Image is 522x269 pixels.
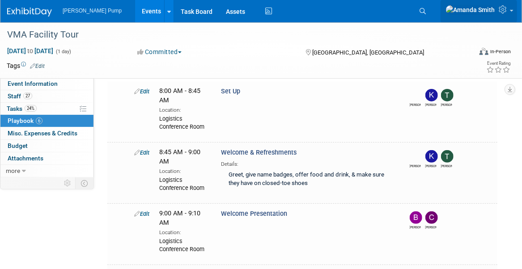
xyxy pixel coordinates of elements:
[60,177,76,189] td: Personalize Event Tab Strip
[221,158,394,168] div: Details:
[7,105,37,112] span: Tasks
[0,103,93,115] a: Tasks24%
[6,167,20,174] span: more
[0,140,93,152] a: Budget
[410,101,421,107] div: Amanda Smith
[8,130,77,137] span: Misc. Expenses & Credits
[0,78,93,90] a: Event Information
[0,127,93,139] a: Misc. Expenses & Credits
[425,224,437,230] div: Christopher Thompson
[221,149,297,156] span: Welcome & Refreshments
[76,177,94,189] td: Toggle Event Tabs
[441,163,452,168] div: Teri Beth Perkins
[221,88,241,95] span: Set Up
[4,27,462,43] div: VMA Facility Tour
[446,5,495,15] img: Amanda Smith
[410,150,422,163] img: Amanda Smith
[159,175,208,192] div: Logistics Conference Room
[25,105,37,112] span: 24%
[159,210,200,226] span: 9:00 AM - 9:10 AM
[63,8,122,14] span: [PERSON_NAME] Pump
[159,236,208,253] div: Logistics Conference Room
[410,211,422,224] img: Bobby Zitzka
[55,49,71,55] span: (1 day)
[36,118,42,124] span: 6
[425,101,437,107] div: Kelly Seliga
[8,92,32,100] span: Staff
[425,150,438,163] img: Kelly Seliga
[8,80,58,87] span: Event Information
[7,61,45,70] td: Tags
[312,49,424,56] span: [GEOGRAPHIC_DATA], [GEOGRAPHIC_DATA]
[7,8,52,17] img: ExhibitDay
[8,142,28,149] span: Budget
[221,168,394,191] div: Greet, give name badges, offer food and drink, & make sure they have on closed-toe shoes
[425,163,437,168] div: Kelly Seliga
[159,227,208,236] div: Location:
[441,101,452,107] div: Teri Beth Perkins
[425,211,438,224] img: Christopher Thompson
[486,61,510,66] div: Event Rating
[7,47,54,55] span: [DATE] [DATE]
[134,88,149,95] a: Edit
[159,87,200,104] span: 8:00 AM - 8:45 AM
[134,210,149,217] a: Edit
[490,48,511,55] div: In-Person
[30,63,45,69] a: Edit
[410,224,421,230] div: Bobby Zitzka
[134,149,149,156] a: Edit
[135,47,185,56] button: Committed
[159,148,200,165] span: 8:45 AM - 9:00 AM
[23,92,32,99] span: 27
[0,165,93,177] a: more
[410,89,422,101] img: Amanda Smith
[221,210,288,218] span: Welcome Presentation
[425,89,438,101] img: Kelly Seliga
[159,105,208,114] div: Location:
[441,150,454,163] img: Teri Beth Perkins
[159,114,208,131] div: Logistics Conference Room
[410,163,421,168] div: Amanda Smith
[159,166,208,175] div: Location:
[0,115,93,127] a: Playbook6
[441,89,454,101] img: Teri Beth Perkins
[26,47,34,55] span: to
[0,90,93,102] a: Staff27
[0,152,93,164] a: Attachments
[8,117,42,124] span: Playbook
[8,155,43,162] span: Attachments
[480,48,488,55] img: Format-Inperson.png
[433,46,511,60] div: Event Format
